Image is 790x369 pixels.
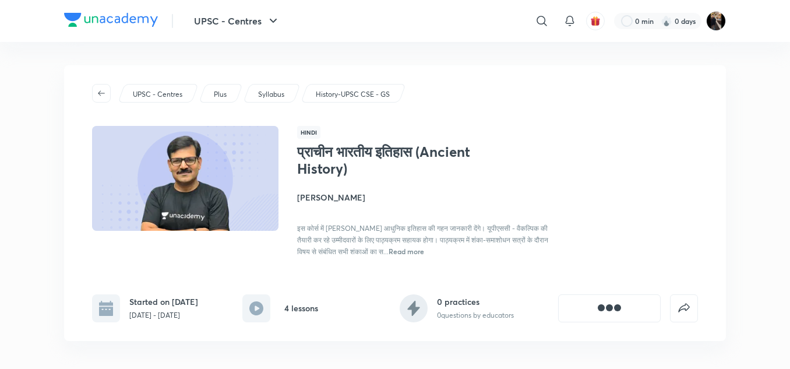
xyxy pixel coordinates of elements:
[284,302,318,314] h6: 4 lessons
[706,11,726,31] img: amit tripathi
[214,89,227,100] p: Plus
[129,310,198,321] p: [DATE] - [DATE]
[258,89,284,100] p: Syllabus
[437,310,514,321] p: 0 questions by educators
[314,89,392,100] a: History-UPSC CSE - GS
[590,16,601,26] img: avatar
[187,9,287,33] button: UPSC - Centres
[64,13,158,30] a: Company Logo
[129,296,198,308] h6: Started on [DATE]
[670,294,698,322] button: false
[297,224,548,256] span: इस कोर्स में [PERSON_NAME] आधुनिक इतिहास की गहन जानकारी देंगे। यूपीएससी - वैकल्पिक की तैयारी कर र...
[586,12,605,30] button: avatar
[316,89,390,100] p: History-UPSC CSE - GS
[661,15,672,27] img: streak
[133,89,182,100] p: UPSC - Centres
[90,125,280,232] img: Thumbnail
[64,13,158,27] img: Company Logo
[297,191,558,203] h4: [PERSON_NAME]
[558,294,661,322] button: [object Object]
[389,247,424,256] span: Read more
[437,296,514,308] h6: 0 practices
[131,89,185,100] a: UPSC - Centres
[297,143,488,177] h1: प्राचीन भारतीय इतिहास (Ancient History)
[297,126,320,139] span: Hindi
[256,89,287,100] a: Syllabus
[212,89,229,100] a: Plus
